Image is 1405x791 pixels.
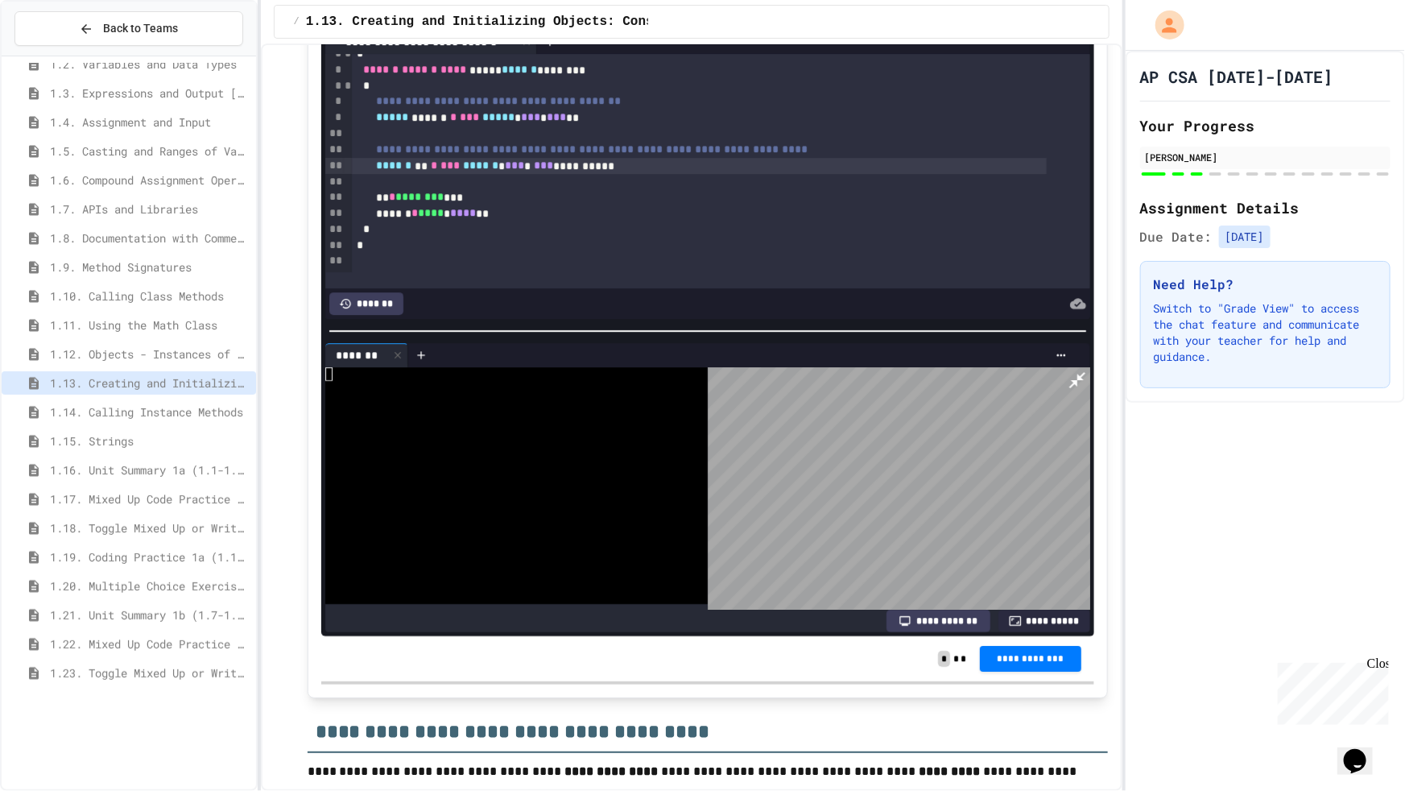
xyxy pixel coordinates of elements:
span: 1.6. Compound Assignment Operators [50,172,250,188]
span: 1.13. Creating and Initializing Objects: Constructors [50,375,250,391]
span: Due Date: [1140,227,1213,246]
span: 1.23. Toggle Mixed Up or Write Code Practice 1b (1.7-1.15) [50,665,250,681]
h1: AP CSA [DATE]-[DATE] [1140,65,1333,88]
span: 1.12. Objects - Instances of Classes [50,346,250,362]
span: Back to Teams [103,20,178,37]
span: 1.20. Multiple Choice Exercises for Unit 1a (1.1-1.6) [50,578,250,594]
span: 1.15. Strings [50,433,250,449]
span: 1.19. Coding Practice 1a (1.1-1.6) [50,549,250,565]
span: 1.22. Mixed Up Code Practice 1b (1.7-1.15) [50,636,250,652]
span: 1.16. Unit Summary 1a (1.1-1.6) [50,462,250,478]
button: Back to Teams [14,11,243,46]
span: [DATE] [1219,226,1271,248]
span: 1.11. Using the Math Class [50,317,250,333]
div: [PERSON_NAME] [1145,150,1386,164]
iframe: chat widget [1337,727,1389,775]
h2: Assignment Details [1140,197,1391,219]
span: 1.2. Variables and Data Types [50,56,250,72]
span: 1.7. APIs and Libraries [50,201,250,217]
div: My Account [1138,6,1188,43]
span: 1.14. Calling Instance Methods [50,404,250,420]
span: 1.5. Casting and Ranges of Values [50,143,250,159]
span: / [294,15,300,28]
p: Switch to "Grade View" to access the chat feature and communicate with your teacher for help and ... [1154,300,1377,365]
iframe: chat widget [1271,656,1389,725]
span: 1.21. Unit Summary 1b (1.7-1.15) [50,607,250,623]
span: 1.18. Toggle Mixed Up or Write Code Practice 1.1-1.6 [50,520,250,536]
span: 1.17. Mixed Up Code Practice 1.1-1.6 [50,491,250,507]
span: 1.9. Method Signatures [50,259,250,275]
div: Chat with us now!Close [6,6,111,102]
span: 1.13. Creating and Initializing Objects: Constructors [306,12,716,31]
span: 1.8. Documentation with Comments and Preconditions [50,230,250,246]
span: 1.3. Expressions and Output [New] [50,85,250,101]
h2: Your Progress [1140,114,1391,137]
h3: Need Help? [1154,275,1377,294]
span: 1.4. Assignment and Input [50,114,250,130]
span: 1.10. Calling Class Methods [50,288,250,304]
